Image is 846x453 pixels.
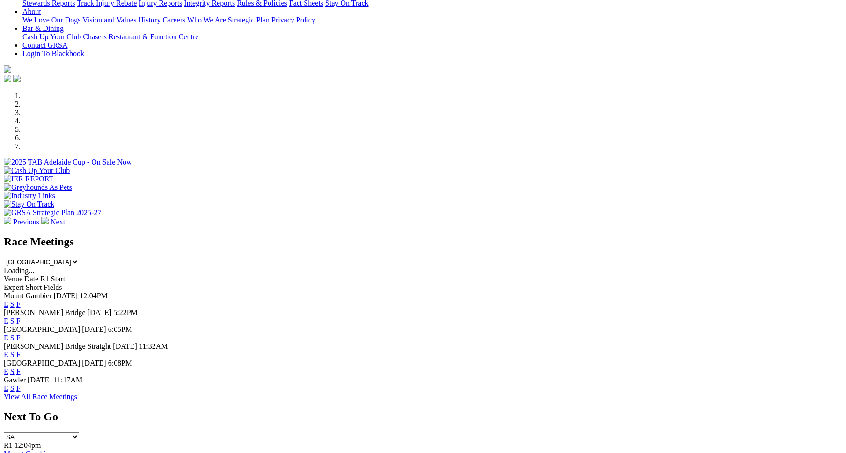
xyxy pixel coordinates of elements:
[4,275,22,283] span: Venue
[4,200,54,209] img: Stay On Track
[82,359,106,367] span: [DATE]
[4,325,80,333] span: [GEOGRAPHIC_DATA]
[54,376,83,384] span: 11:17AM
[82,16,136,24] a: Vision and Values
[16,367,21,375] a: F
[13,75,21,82] img: twitter.svg
[4,334,8,342] a: E
[22,33,842,41] div: Bar & Dining
[4,292,52,300] span: Mount Gambier
[22,16,80,24] a: We Love Our Dogs
[113,342,137,350] span: [DATE]
[4,376,26,384] span: Gawler
[13,218,39,226] span: Previous
[4,300,8,308] a: E
[54,292,78,300] span: [DATE]
[4,192,55,200] img: Industry Links
[4,236,842,248] h2: Race Meetings
[138,16,160,24] a: History
[16,317,21,325] a: F
[4,158,132,166] img: 2025 TAB Adelaide Cup - On Sale Now
[41,218,65,226] a: Next
[4,209,101,217] img: GRSA Strategic Plan 2025-27
[22,7,41,15] a: About
[22,33,81,41] a: Cash Up Your Club
[16,384,21,392] a: F
[4,75,11,82] img: facebook.svg
[4,359,80,367] span: [GEOGRAPHIC_DATA]
[44,283,62,291] span: Fields
[4,266,34,274] span: Loading...
[40,275,65,283] span: R1 Start
[26,283,42,291] span: Short
[10,317,15,325] a: S
[10,384,15,392] a: S
[113,309,138,316] span: 5:22PM
[15,441,41,449] span: 12:04pm
[10,300,15,308] a: S
[4,410,842,423] h2: Next To Go
[4,351,8,359] a: E
[4,367,8,375] a: E
[271,16,315,24] a: Privacy Policy
[16,351,21,359] a: F
[16,300,21,308] a: F
[228,16,270,24] a: Strategic Plan
[22,24,64,32] a: Bar & Dining
[4,217,11,224] img: chevron-left-pager-white.svg
[4,183,72,192] img: Greyhounds As Pets
[51,218,65,226] span: Next
[24,275,38,283] span: Date
[80,292,108,300] span: 12:04PM
[28,376,52,384] span: [DATE]
[22,16,842,24] div: About
[22,41,67,49] a: Contact GRSA
[10,351,15,359] a: S
[10,367,15,375] a: S
[4,393,77,401] a: View All Race Meetings
[82,325,106,333] span: [DATE]
[4,218,41,226] a: Previous
[162,16,185,24] a: Careers
[4,342,111,350] span: [PERSON_NAME] Bridge Straight
[4,441,13,449] span: R1
[4,166,70,175] img: Cash Up Your Club
[22,50,84,58] a: Login To Blackbook
[4,309,86,316] span: [PERSON_NAME] Bridge
[4,175,53,183] img: IER REPORT
[108,359,132,367] span: 6:08PM
[4,317,8,325] a: E
[108,325,132,333] span: 6:05PM
[83,33,198,41] a: Chasers Restaurant & Function Centre
[4,65,11,73] img: logo-grsa-white.png
[4,384,8,392] a: E
[41,217,49,224] img: chevron-right-pager-white.svg
[139,342,168,350] span: 11:32AM
[10,334,15,342] a: S
[88,309,112,316] span: [DATE]
[16,334,21,342] a: F
[4,283,24,291] span: Expert
[187,16,226,24] a: Who We Are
